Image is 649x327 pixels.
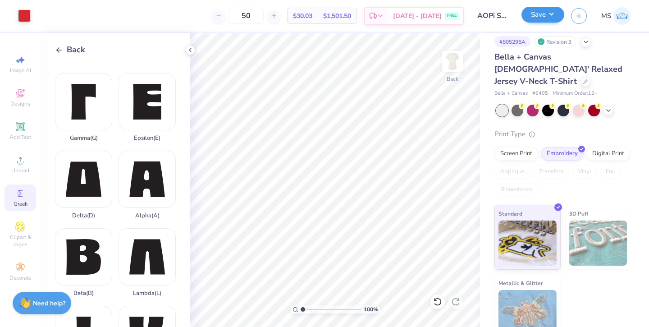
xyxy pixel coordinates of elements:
span: Bella + Canvas [DEMOGRAPHIC_DATA]' Relaxed Jersey V-Neck T-Shirt [494,51,622,87]
span: Clipart & logos [5,234,36,248]
div: Delta ( D ) [72,212,95,219]
img: Standard [498,221,557,266]
span: # 6405 [532,90,548,97]
div: Alpha ( A ) [135,212,160,219]
span: Back [67,44,85,56]
span: Standard [498,209,522,218]
div: Screen Print [494,147,538,161]
span: Metallic & Glitter [498,278,543,288]
span: Add Text [9,134,31,141]
div: Transfers [533,165,569,179]
span: Upload [11,167,29,174]
div: Embroidery [541,147,584,161]
img: Back [443,52,462,70]
input: – – [229,8,264,24]
span: $30.03 [293,11,312,21]
div: Gamma ( G ) [70,135,98,142]
span: 3D Puff [569,209,588,218]
span: Designs [10,100,30,107]
div: Applique [494,165,530,179]
div: Foil [600,165,621,179]
span: [DATE] - [DATE] [393,11,442,21]
a: MS [601,7,631,25]
div: Beta ( B ) [73,290,94,297]
div: # 505296A [494,36,530,47]
span: Bella + Canvas [494,90,528,97]
div: Print Type [494,129,631,139]
span: Minimum Order: 12 + [553,90,598,97]
span: 100 % [364,305,378,313]
img: Madeline Schoner [613,7,631,25]
button: Save [521,7,564,23]
strong: Need help? [33,299,65,308]
div: Rhinestones [494,183,538,197]
input: Untitled Design [471,7,515,25]
span: Image AI [10,67,31,74]
span: Greek [14,200,27,207]
div: Back [447,75,458,83]
div: Vinyl [572,165,597,179]
img: 3D Puff [569,221,627,266]
div: Digital Print [586,147,630,161]
span: Decorate [9,274,31,281]
span: $1,501.50 [323,11,351,21]
div: Revision 3 [535,36,576,47]
div: Epsilon ( E ) [134,135,160,142]
span: MS [601,11,611,21]
div: Lambda ( L ) [133,290,161,297]
span: FREE [447,13,457,19]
